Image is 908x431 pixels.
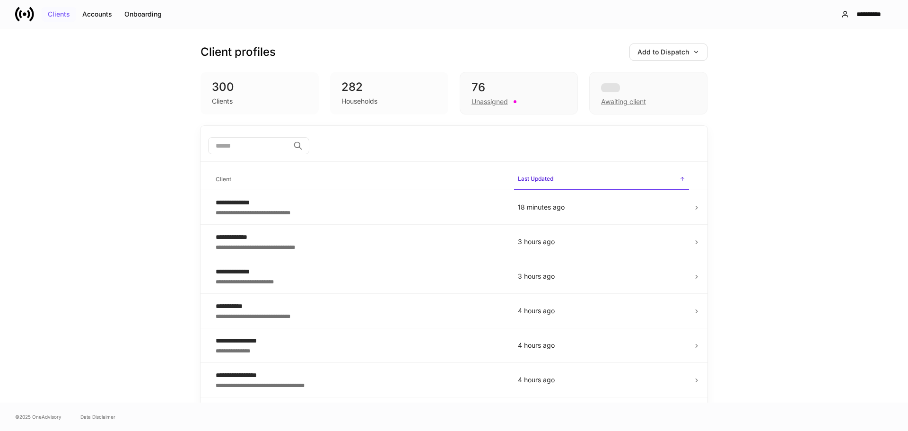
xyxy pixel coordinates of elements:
div: 282 [341,79,437,95]
div: 76 [471,80,566,95]
button: Clients [42,7,76,22]
div: Clients [48,11,70,18]
div: Accounts [82,11,112,18]
p: 3 hours ago [518,272,685,281]
button: Accounts [76,7,118,22]
div: Households [341,97,377,106]
p: 4 hours ago [518,341,685,350]
h6: Last Updated [518,174,553,183]
p: 3 hours ago [518,237,685,246]
button: Onboarding [118,7,168,22]
div: Add to Dispatch [637,49,699,55]
a: Data Disclaimer [80,413,115,421]
div: 300 [212,79,307,95]
div: 76Unassigned [460,72,578,114]
div: Clients [212,97,233,106]
span: Last Updated [514,169,689,190]
div: Awaiting client [589,72,707,114]
div: Onboarding [124,11,162,18]
div: Unassigned [471,97,508,106]
h6: Client [216,175,231,184]
button: Add to Dispatch [629,44,707,61]
p: 18 minutes ago [518,202,685,212]
div: Awaiting client [601,97,646,106]
span: Client [212,170,506,189]
span: © 2025 OneAdvisory [15,413,61,421]
h3: Client profiles [201,44,276,60]
p: 4 hours ago [518,375,685,385]
p: 4 hours ago [518,306,685,316]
